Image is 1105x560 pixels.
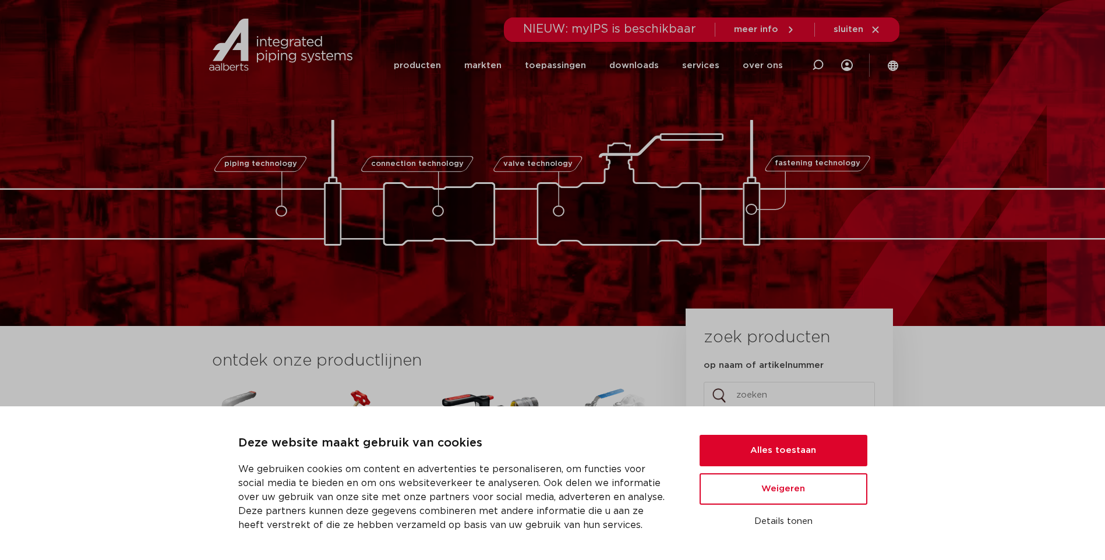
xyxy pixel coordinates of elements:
a: meer info [734,24,796,35]
input: zoeken [704,382,875,409]
button: Details tonen [700,512,867,531]
a: services [682,42,719,89]
span: fastening technology [775,160,860,168]
a: markten [464,42,502,89]
p: Deze website maakt gebruik van cookies [238,434,672,453]
span: NIEUW: myIPS is beschikbaar [523,23,696,35]
span: valve technology [503,160,573,168]
span: connection technology [370,160,463,168]
div: my IPS [841,42,853,89]
p: We gebruiken cookies om content en advertenties te personaliseren, om functies voor social media ... [238,462,672,532]
h3: zoek producten [704,326,830,349]
nav: Menu [394,42,783,89]
a: over ons [743,42,783,89]
span: sluiten [834,25,863,34]
label: op naam of artikelnummer [704,360,824,371]
a: producten [394,42,441,89]
span: piping technology [224,160,297,168]
button: Alles toestaan [700,435,867,466]
button: Weigeren [700,473,867,505]
span: meer info [734,25,778,34]
a: downloads [609,42,659,89]
a: toepassingen [525,42,586,89]
h3: ontdek onze productlijnen [212,349,647,373]
a: sluiten [834,24,881,35]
